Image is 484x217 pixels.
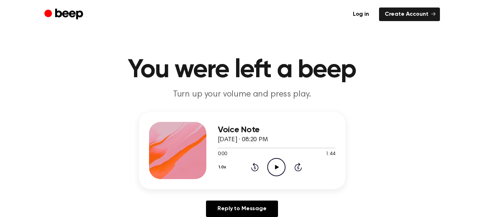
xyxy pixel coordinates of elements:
h3: Voice Note [218,125,335,135]
span: 0:00 [218,151,227,158]
p: Turn up your volume and press play. [105,89,380,100]
a: Log in [347,8,375,21]
span: [DATE] · 08:20 PM [218,137,268,143]
span: 1:44 [326,151,335,158]
a: Create Account [379,8,440,21]
button: 1.0x [218,161,229,173]
a: Reply to Message [206,201,278,217]
a: Beep [44,8,85,21]
h1: You were left a beep [59,57,426,83]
